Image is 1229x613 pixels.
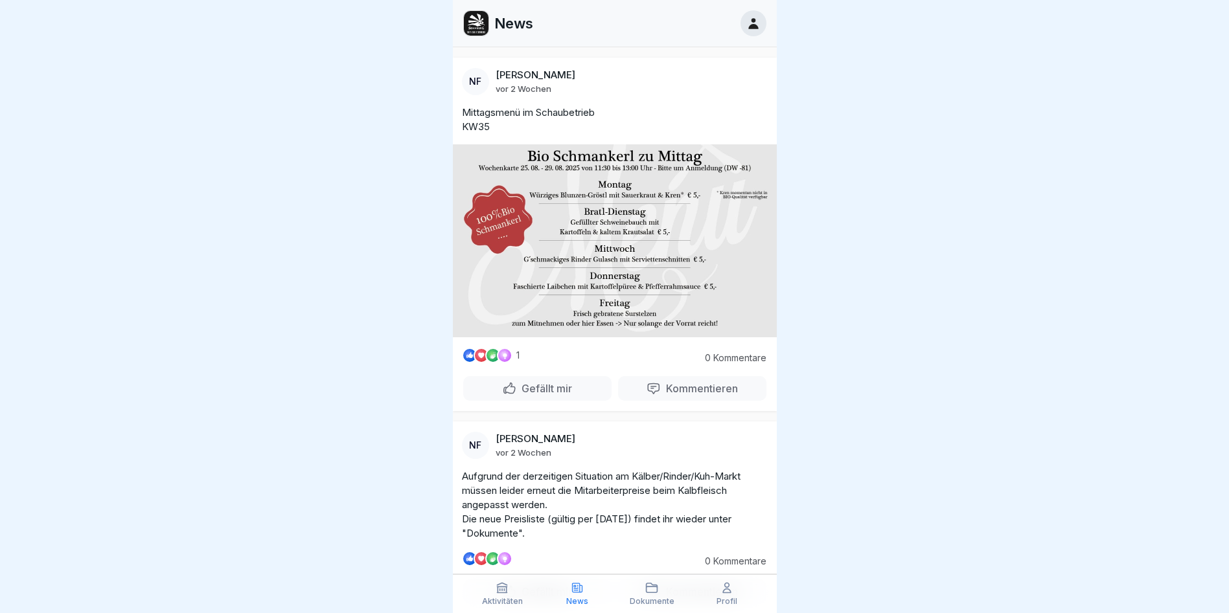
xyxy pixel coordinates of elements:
[496,433,575,445] p: [PERSON_NAME]
[516,382,572,395] p: Gefällt mir
[464,11,488,36] img: zazc8asra4ka39jdtci05bj8.png
[661,382,738,395] p: Kommentieren
[462,469,768,541] p: Aufgrund der derzeitigen Situation am Kälber/Rinder/Kuh-Markt müssen leider erneut die Mitarbeite...
[695,556,766,566] p: 0 Kommentare
[462,68,489,95] div: NF
[630,597,674,606] p: Dokumente
[462,106,768,134] p: Mittagsmenü im Schaubetrieb KW35
[695,353,766,363] p: 0 Kommentare
[462,432,489,459] div: NF
[566,597,588,606] p: News
[494,15,533,32] p: News
[482,597,523,606] p: Aktivitäten
[717,597,737,606] p: Profil
[516,350,520,361] p: 1
[453,144,777,337] img: Post Image
[496,69,575,81] p: [PERSON_NAME]
[496,447,551,458] p: vor 2 Wochen
[496,84,551,94] p: vor 2 Wochen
